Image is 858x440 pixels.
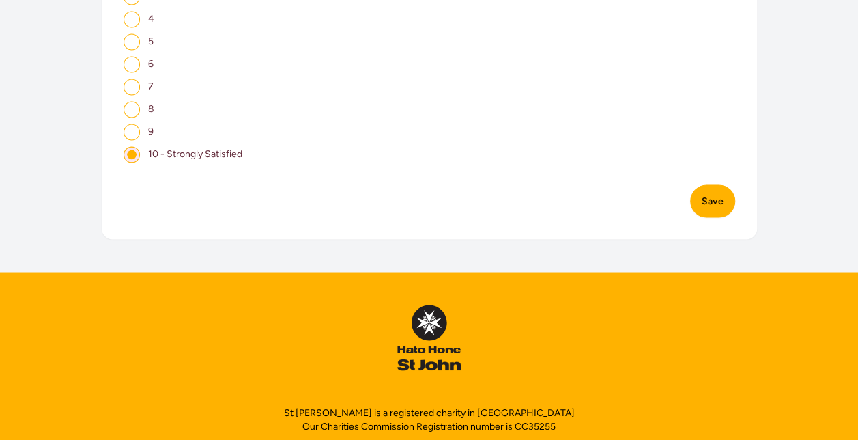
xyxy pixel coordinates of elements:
[148,126,154,137] span: 9
[148,58,154,70] span: 6
[397,305,461,370] img: InPulse
[148,81,154,92] span: 7
[124,11,140,27] input: 4
[124,79,140,95] input: 7
[124,124,140,140] input: 9
[148,148,242,160] span: 10 - Strongly Satisfied
[284,406,575,433] p: St [PERSON_NAME] is a registered charity in [GEOGRAPHIC_DATA] Our Charities Commission Registrati...
[124,56,140,72] input: 6
[124,146,140,163] input: 10 - Strongly Satisfied
[148,36,154,47] span: 5
[124,101,140,118] input: 8
[690,184,735,217] button: Save
[148,103,154,115] span: 8
[124,33,140,50] input: 5
[148,13,154,25] span: 4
